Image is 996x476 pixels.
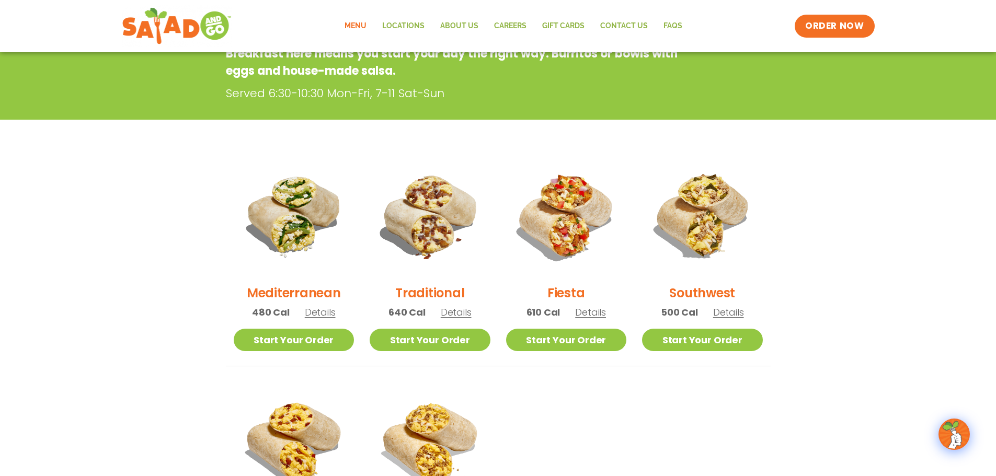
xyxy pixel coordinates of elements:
a: Careers [486,14,534,38]
img: wpChatIcon [940,420,969,449]
a: Start Your Order [506,329,627,351]
span: ORDER NOW [805,20,864,32]
span: Details [441,306,472,319]
span: Details [575,306,606,319]
a: ORDER NOW [795,15,874,38]
img: Product photo for Southwest [642,155,763,276]
nav: Menu [337,14,690,38]
h2: Traditional [395,284,464,302]
span: 480 Cal [252,305,290,319]
p: Breakfast here means you start your day the right way. Burritos or bowls with eggs and house-made... [226,45,686,79]
span: 610 Cal [526,305,560,319]
span: Details [713,306,744,319]
a: Locations [374,14,432,38]
span: Details [305,306,336,319]
h2: Fiesta [547,284,585,302]
h2: Mediterranean [247,284,341,302]
h2: Southwest [669,284,735,302]
a: Menu [337,14,374,38]
a: GIFT CARDS [534,14,592,38]
img: Product photo for Fiesta [506,155,627,276]
img: Product photo for Traditional [370,155,490,276]
p: Served 6:30-10:30 Mon-Fri, 7-11 Sat-Sun [226,85,691,102]
a: Start Your Order [370,329,490,351]
a: Start Your Order [234,329,354,351]
a: About Us [432,14,486,38]
img: Product photo for Mediterranean Breakfast Burrito [234,155,354,276]
span: 640 Cal [388,305,426,319]
img: new-SAG-logo-768×292 [122,5,232,47]
span: 500 Cal [661,305,698,319]
a: Contact Us [592,14,656,38]
a: Start Your Order [642,329,763,351]
a: FAQs [656,14,690,38]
